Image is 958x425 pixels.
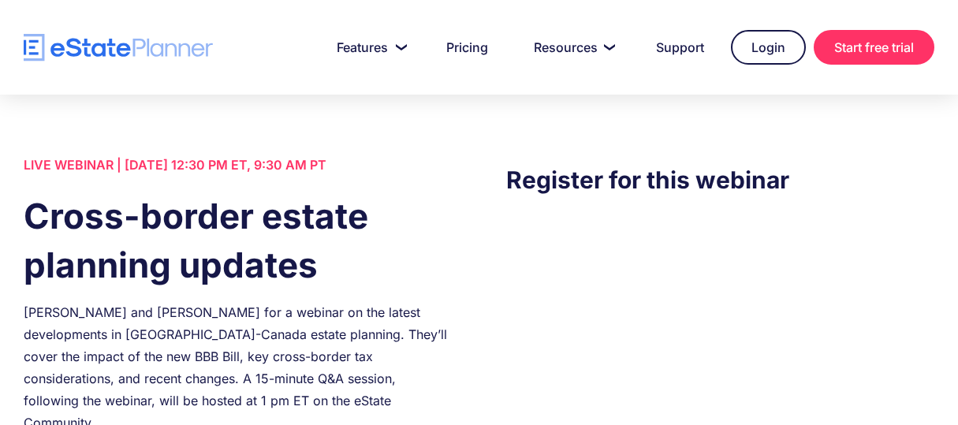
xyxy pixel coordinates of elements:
[515,32,629,63] a: Resources
[814,30,934,65] a: Start free trial
[637,32,723,63] a: Support
[24,34,213,62] a: home
[318,32,419,63] a: Features
[506,162,934,198] h3: Register for this webinar
[24,154,452,176] div: LIVE WEBINAR | [DATE] 12:30 PM ET, 9:30 AM PT
[731,30,806,65] a: Login
[427,32,507,63] a: Pricing
[24,192,452,289] h1: Cross-border estate planning updates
